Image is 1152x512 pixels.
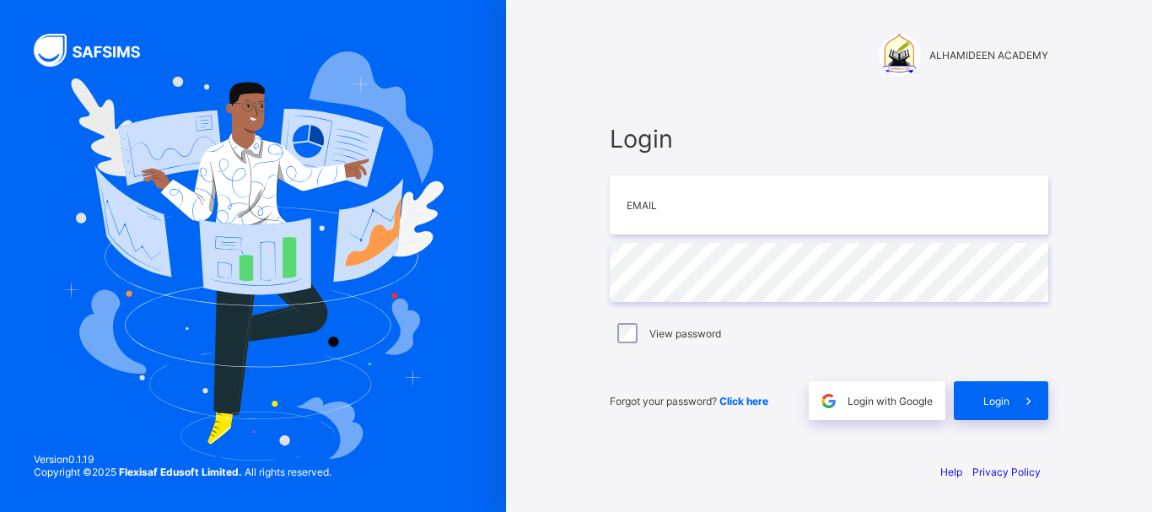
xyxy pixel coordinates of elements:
[972,466,1041,478] a: Privacy Policy
[848,395,933,407] span: Login with Google
[34,453,331,466] span: Version 0.1.19
[819,391,838,411] img: google.396cfc9801f0270233282035f929180a.svg
[34,466,331,478] span: Copyright © 2025 All rights reserved.
[34,34,160,67] img: SAFSIMS Logo
[610,124,1048,154] span: Login
[940,466,962,478] a: Help
[983,395,1009,407] span: Login
[719,395,768,407] a: Click here
[119,466,242,478] strong: Flexisaf Edusoft Limited.
[610,395,768,407] span: Forgot your password?
[929,49,1048,62] span: ALHAMIDEEN ACADEMY
[649,327,721,340] label: View password
[62,51,444,461] img: Hero Image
